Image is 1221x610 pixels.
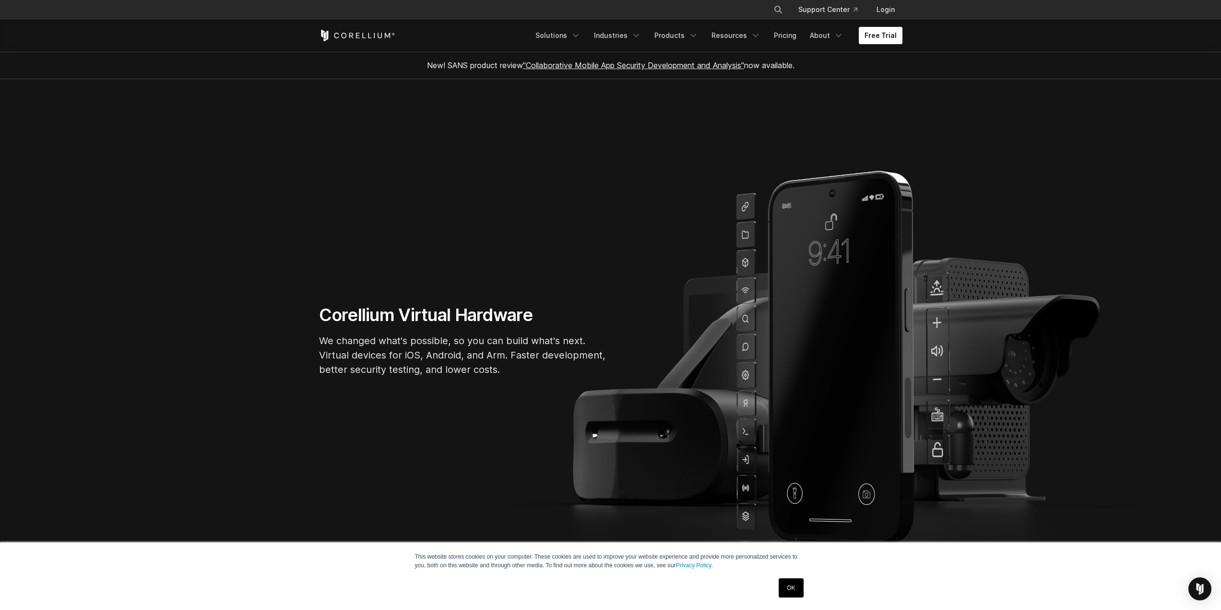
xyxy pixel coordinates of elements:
[804,27,849,44] a: About
[427,60,794,70] span: New! SANS product review now available.
[768,27,802,44] a: Pricing
[319,304,607,326] h1: Corellium Virtual Hardware
[706,27,766,44] a: Resources
[319,30,395,41] a: Corellium Home
[676,562,713,569] a: Privacy Policy.
[779,578,803,598] a: OK
[770,1,787,18] button: Search
[859,27,902,44] a: Free Trial
[1188,577,1211,600] div: Open Intercom Messenger
[649,27,704,44] a: Products
[319,334,607,377] p: We changed what's possible, so you can build what's next. Virtual devices for iOS, Android, and A...
[523,60,744,70] a: "Collaborative Mobile App Security Development and Analysis"
[415,552,806,570] p: This website stores cookies on your computer. These cookies are used to improve your website expe...
[791,1,865,18] a: Support Center
[588,27,647,44] a: Industries
[530,27,586,44] a: Solutions
[869,1,902,18] a: Login
[530,27,902,44] div: Navigation Menu
[762,1,902,18] div: Navigation Menu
